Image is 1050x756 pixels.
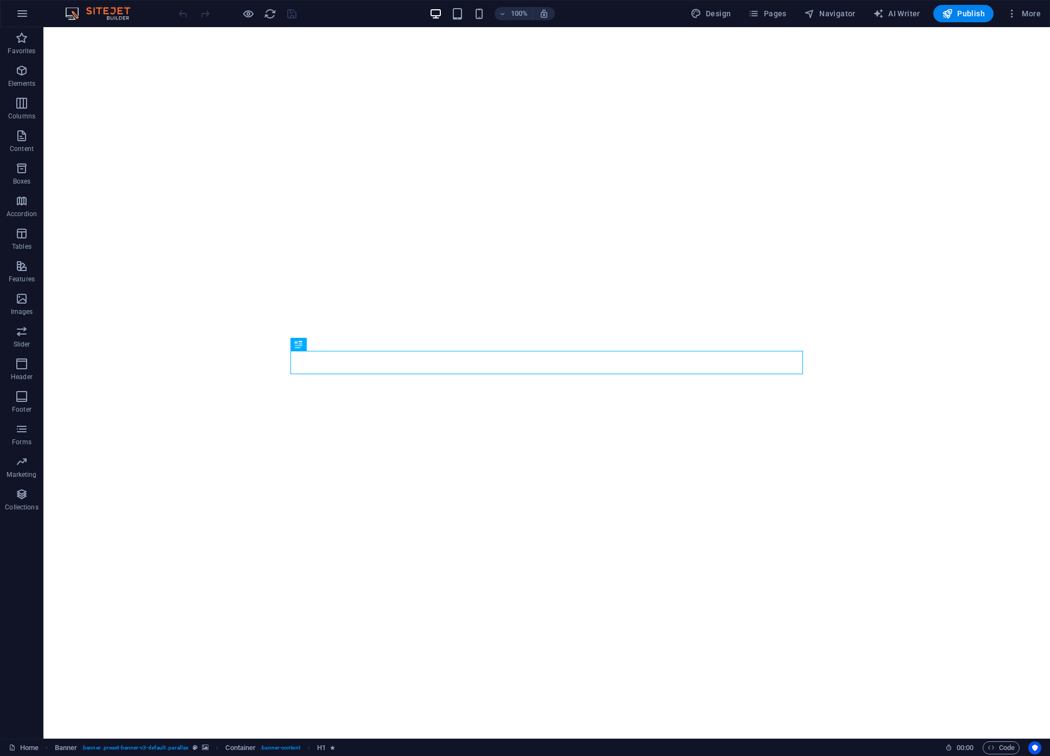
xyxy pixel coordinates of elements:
[691,8,731,19] span: Design
[804,8,856,19] span: Navigator
[957,741,973,754] span: 00 00
[1028,741,1041,754] button: Usercentrics
[11,373,33,381] p: Header
[202,745,208,751] i: This element contains a background
[539,9,549,18] i: On resize automatically adjust zoom level to fit chosen device.
[5,503,38,512] p: Collections
[13,177,31,186] p: Boxes
[62,7,144,20] img: Editor Logo
[317,741,326,754] span: Click to select. Double-click to edit
[686,5,736,22] div: Design (Ctrl+Alt+Y)
[7,210,37,218] p: Accordion
[942,8,985,19] span: Publish
[11,307,33,316] p: Images
[8,112,35,121] p: Columns
[9,275,35,283] p: Features
[330,745,335,751] i: Element contains an animation
[869,5,925,22] button: AI Writer
[12,405,31,414] p: Footer
[873,8,920,19] span: AI Writer
[10,144,34,153] p: Content
[945,741,974,754] h6: Session time
[242,7,255,20] button: Click here to leave preview mode and continue editing
[800,5,860,22] button: Navigator
[988,741,1015,754] span: Code
[933,5,994,22] button: Publish
[748,8,786,19] span: Pages
[55,741,336,754] nav: breadcrumb
[12,438,31,446] p: Forms
[1002,5,1045,22] button: More
[81,741,188,754] span: . banner .preset-banner-v3-default .parallax
[14,340,30,349] p: Slider
[744,5,790,22] button: Pages
[495,7,533,20] button: 100%
[511,7,528,20] h6: 100%
[686,5,736,22] button: Design
[983,741,1020,754] button: Code
[264,8,276,20] i: Reload page
[260,741,300,754] span: . banner-content
[1007,8,1041,19] span: More
[9,741,39,754] a: Click to cancel selection. Double-click to open Pages
[12,242,31,251] p: Tables
[8,79,36,88] p: Elements
[7,470,36,479] p: Marketing
[225,741,256,754] span: Click to select. Double-click to edit
[964,744,966,752] span: :
[8,47,35,55] p: Favorites
[193,745,198,751] i: This element is a customizable preset
[55,741,78,754] span: Click to select. Double-click to edit
[263,7,276,20] button: reload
